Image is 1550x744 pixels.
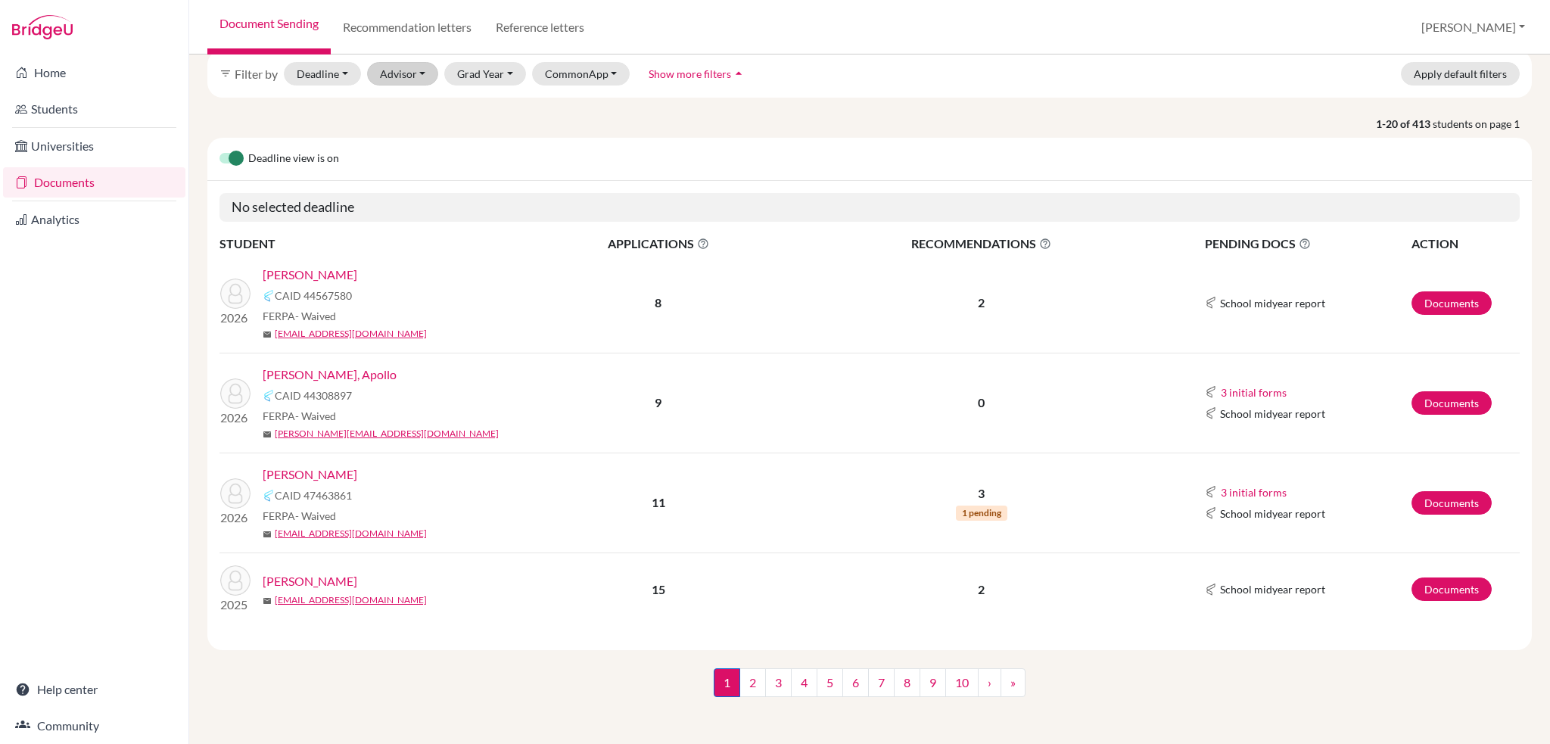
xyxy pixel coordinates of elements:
h5: No selected deadline [219,193,1520,222]
a: [PERSON_NAME] [263,572,357,590]
img: Bridge-U [12,15,73,39]
p: 2026 [220,309,251,327]
span: mail [263,430,272,439]
span: - Waived [295,310,336,322]
span: RECOMMENDATIONS [795,235,1168,253]
button: 3 initial forms [1220,384,1287,401]
span: School midyear report [1220,506,1325,521]
span: Deadline view is on [248,150,339,168]
span: mail [263,596,272,605]
a: 6 [842,668,869,697]
img: Andreichuk, Apollo [220,378,251,409]
span: FERPA [263,408,336,424]
b: 8 [655,295,661,310]
p: 0 [795,394,1168,412]
a: Help center [3,674,185,705]
b: 11 [652,495,665,509]
span: FERPA [263,308,336,324]
span: 1 [714,668,740,697]
p: 2 [795,581,1168,599]
a: [EMAIL_ADDRESS][DOMAIN_NAME] [275,327,427,341]
button: 3 initial forms [1220,484,1287,501]
a: [PERSON_NAME] [263,266,357,284]
a: Documents [1411,391,1492,415]
nav: ... [714,668,1026,709]
button: Show more filtersarrow_drop_up [636,62,759,86]
a: Documents [1411,491,1492,515]
img: Common App logo [263,490,275,502]
img: Common App logo [1205,407,1217,419]
a: 9 [920,668,946,697]
a: 3 [765,668,792,697]
i: filter_list [219,67,232,79]
span: CAID 44567580 [275,288,352,304]
a: Analytics [3,204,185,235]
a: [PERSON_NAME][EMAIL_ADDRESS][DOMAIN_NAME] [275,427,499,440]
button: Advisor [367,62,439,86]
span: 1 pending [956,506,1007,521]
strong: 1-20 of 413 [1376,116,1433,132]
img: Common App logo [1205,297,1217,309]
span: School midyear report [1220,406,1325,422]
span: Show more filters [649,67,731,80]
p: 3 [795,484,1168,503]
a: 8 [894,668,920,697]
button: Apply default filters [1401,62,1520,86]
a: [EMAIL_ADDRESS][DOMAIN_NAME] [275,593,427,607]
p: 2 [795,294,1168,312]
span: - Waived [295,509,336,522]
a: 10 [945,668,979,697]
a: [EMAIL_ADDRESS][DOMAIN_NAME] [275,527,427,540]
a: Documents [1411,577,1492,601]
img: Common App logo [1205,584,1217,596]
a: 5 [817,668,843,697]
button: CommonApp [532,62,630,86]
img: Common App logo [1205,486,1217,498]
a: [PERSON_NAME], Apollo [263,366,397,384]
a: Home [3,58,185,88]
span: mail [263,330,272,339]
button: Deadline [284,62,361,86]
img: Common App logo [263,290,275,302]
span: CAID 47463861 [275,487,352,503]
span: students on page 1 [1433,116,1532,132]
a: Students [3,94,185,124]
span: PENDING DOCS [1205,235,1410,253]
th: ACTION [1411,234,1520,254]
button: Grad Year [444,62,526,86]
a: Documents [3,167,185,198]
b: 9 [655,395,661,409]
img: Common App logo [263,390,275,402]
a: 2 [739,668,766,697]
span: FERPA [263,508,336,524]
span: mail [263,530,272,539]
a: 4 [791,668,817,697]
p: 2026 [220,509,251,527]
a: Community [3,711,185,741]
a: › [978,668,1001,697]
img: Orlandi, Luca [220,478,251,509]
th: STUDENT [219,234,522,254]
img: Common App logo [1205,386,1217,398]
a: » [1001,668,1026,697]
span: - Waived [295,409,336,422]
a: Documents [1411,291,1492,315]
i: arrow_drop_up [731,66,746,81]
img: Ahmedov, Behruz [220,565,251,596]
span: School midyear report [1220,295,1325,311]
span: School midyear report [1220,581,1325,597]
b: 15 [652,582,665,596]
button: [PERSON_NAME] [1415,13,1532,42]
p: 2025 [220,596,251,614]
span: APPLICATIONS [523,235,794,253]
img: Common App logo [1205,507,1217,519]
span: CAID 44308897 [275,388,352,403]
span: Filter by [235,67,278,81]
a: 7 [868,668,895,697]
p: 2026 [220,409,251,427]
img: Berko-Boateng, Andrew [220,279,251,309]
a: [PERSON_NAME] [263,465,357,484]
a: Universities [3,131,185,161]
